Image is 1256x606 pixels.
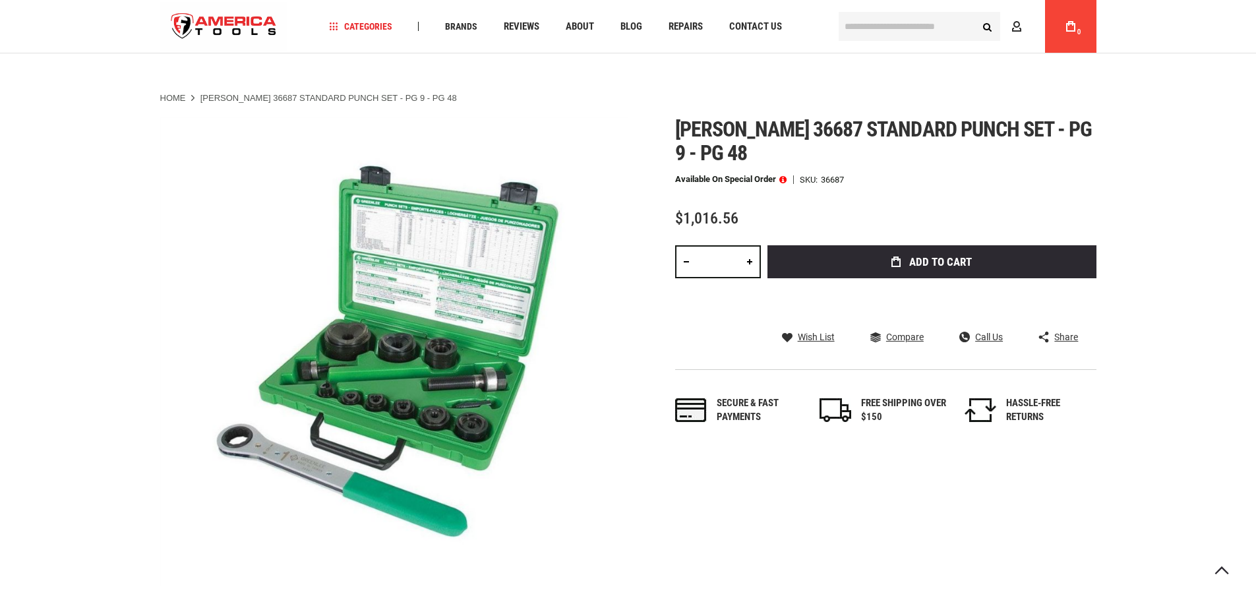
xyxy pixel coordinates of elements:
button: Search [975,14,1000,39]
button: Add to Cart [767,245,1096,278]
span: Categories [329,22,392,31]
strong: SKU [800,175,821,184]
span: Share [1054,332,1078,342]
a: Call Us [959,331,1003,343]
span: 0 [1077,28,1081,36]
a: Reviews [498,18,545,36]
span: Reviews [504,22,539,32]
div: HASSLE-FREE RETURNS [1006,396,1092,425]
img: GREENLEE 36687 STANDARD PUNCH SET - PG 9 - PG 48 [160,117,628,586]
iframe: Secure express checkout frame [765,282,1099,320]
span: Brands [445,22,477,31]
div: Secure & fast payments [717,396,802,425]
a: Blog [614,18,648,36]
img: returns [965,398,996,422]
div: 36687 [821,175,844,184]
a: About [560,18,600,36]
span: About [566,22,594,32]
a: Repairs [663,18,709,36]
span: Repairs [669,22,703,32]
span: [PERSON_NAME] 36687 standard punch set - pg 9 - pg 48 [675,117,1092,166]
img: America Tools [160,2,288,51]
a: Compare [870,331,924,343]
a: Categories [323,18,398,36]
span: Blog [620,22,642,32]
span: Contact Us [729,22,782,32]
span: Wish List [798,332,835,342]
a: Wish List [782,331,835,343]
span: $1,016.56 [675,209,738,227]
a: store logo [160,2,288,51]
p: Available on Special Order [675,175,787,184]
span: Add to Cart [909,257,972,268]
img: payments [675,398,707,422]
a: Contact Us [723,18,788,36]
span: Call Us [975,332,1003,342]
a: Brands [439,18,483,36]
div: FREE SHIPPING OVER $150 [861,396,947,425]
span: Compare [886,332,924,342]
a: Home [160,92,186,104]
img: shipping [820,398,851,422]
strong: [PERSON_NAME] 36687 STANDARD PUNCH SET - PG 9 - PG 48 [200,93,457,103]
